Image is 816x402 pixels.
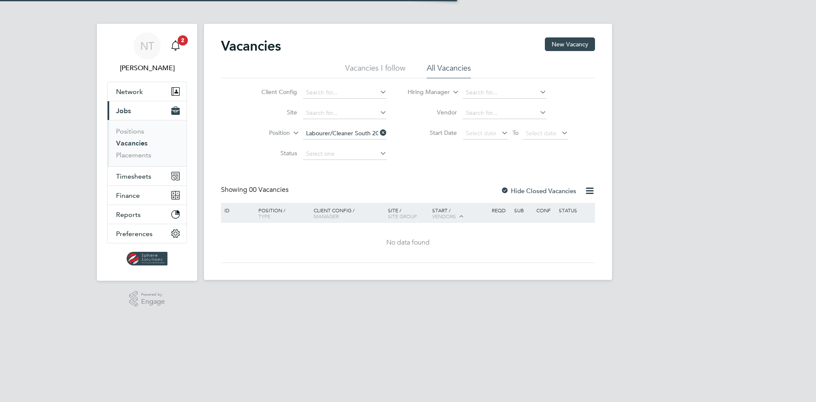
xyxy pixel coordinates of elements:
div: Conf [534,203,556,217]
label: Vendor [408,108,457,116]
label: Client Config [248,88,297,96]
div: Jobs [108,120,187,166]
a: 2 [167,32,184,60]
button: Network [108,82,187,101]
span: Site Group [388,213,417,220]
span: Timesheets [116,172,151,180]
span: Reports [116,211,141,219]
span: Select date [526,129,556,137]
div: Start / [430,203,490,224]
input: Select one [303,148,387,160]
button: Timesheets [108,167,187,185]
input: Search for... [463,87,547,99]
a: Go to home page [107,252,187,265]
div: Site / [386,203,431,223]
label: Hide Closed Vacancies [501,187,576,195]
span: NT [140,40,154,51]
a: NT[PERSON_NAME] [107,32,187,73]
input: Search for... [303,87,387,99]
div: Sub [512,203,534,217]
span: Engage [141,298,165,305]
li: All Vacancies [427,63,471,78]
a: Positions [116,127,144,135]
span: Select date [466,129,496,137]
img: spheresolutions-logo-retina.png [127,252,168,265]
div: Status [557,203,594,217]
span: Network [116,88,143,96]
span: Manager [314,213,339,220]
div: Position / [252,203,312,223]
label: Start Date [408,129,457,137]
div: ID [222,203,252,217]
button: Jobs [108,101,187,120]
label: Hiring Manager [401,88,450,97]
input: Search for... [463,107,547,119]
span: 00 Vacancies [249,185,289,194]
span: Preferences [116,230,153,238]
span: Type [258,213,270,220]
div: Reqd [490,203,512,217]
label: Status [248,149,297,157]
div: No data found [222,238,594,247]
a: Placements [116,151,151,159]
span: Finance [116,191,140,200]
a: Powered byEngage [129,291,165,307]
span: To [510,127,521,138]
span: Vendors [432,213,456,220]
nav: Main navigation [97,24,197,281]
label: Position [241,129,290,137]
span: 2 [178,35,188,46]
input: Search for... [303,107,387,119]
span: Powered by [141,291,165,298]
input: Search for... [303,128,387,140]
button: Preferences [108,224,187,243]
label: Site [248,108,297,116]
button: Reports [108,205,187,224]
button: New Vacancy [545,37,595,51]
h2: Vacancies [221,37,281,54]
div: Showing [221,185,290,194]
div: Client Config / [312,203,386,223]
li: Vacancies I follow [345,63,405,78]
span: Nathan Taylor [107,63,187,73]
button: Finance [108,186,187,205]
a: Vacancies [116,139,147,147]
span: Jobs [116,107,131,115]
